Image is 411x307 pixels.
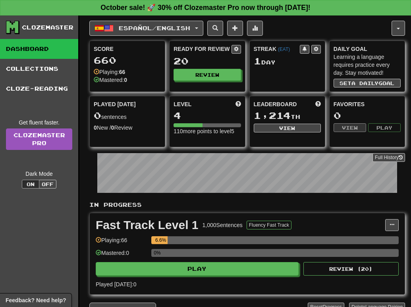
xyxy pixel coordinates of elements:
button: More stats [247,21,263,36]
div: 660 [94,55,161,65]
div: Daily Goal [334,45,401,53]
span: Open feedback widget [6,296,66,304]
span: a daily [351,80,378,86]
div: New / Review [94,124,161,132]
div: Ready for Review [174,45,231,53]
div: Learning a language requires practice every day. Stay motivated! [334,53,401,77]
button: Off [39,180,56,188]
div: Playing: 66 [96,236,147,249]
a: ClozemasterPro [6,128,72,150]
button: Search sentences [207,21,223,36]
button: Full History [372,153,405,162]
div: 110 more points to level 5 [174,127,241,135]
a: (EAT) [278,47,290,52]
div: Streak [254,45,300,53]
div: Get fluent faster. [6,119,72,126]
button: Review (20) [303,262,399,276]
span: Leaderboard [254,100,297,108]
div: Playing: [94,68,125,76]
button: View [334,123,366,132]
div: Clozemaster [22,23,73,31]
div: 6.6% [154,236,168,244]
div: 20 [174,56,241,66]
div: Dark Mode [6,170,72,178]
span: Score more points to level up [235,100,241,108]
button: Seta dailygoal [334,79,401,87]
span: Played [DATE] [94,100,136,108]
div: Day [254,56,321,66]
span: 1 [254,55,261,66]
div: th [254,111,321,121]
span: Español / English [119,25,190,31]
button: Add sentence to collection [227,21,243,36]
button: Español/English [89,21,203,36]
button: Review [174,69,241,81]
strong: 0 [111,124,114,131]
div: sentences [94,111,161,121]
div: Mastered: [94,76,127,84]
strong: October sale! 🚀 30% off Clozemaster Pro now through [DATE]! [100,4,310,12]
strong: 66 [119,69,125,75]
div: Favorites [334,100,401,108]
div: 0 [334,111,401,120]
div: 4 [174,111,241,120]
p: In Progress [89,201,405,209]
button: Play [96,262,299,276]
button: Play [368,123,401,132]
button: On [22,180,39,188]
strong: 0 [94,124,97,131]
button: Fluency Fast Track [247,221,291,229]
button: View [254,124,321,132]
span: Played [DATE]: 0 [96,281,136,288]
div: 1,000 Sentences [203,221,243,229]
span: This week in points, UTC [315,100,321,108]
div: Fast Track Level 1 [96,219,199,231]
span: Level [174,100,191,108]
span: 1,214 [254,110,291,121]
span: 0 [94,110,101,121]
strong: 0 [124,77,127,83]
div: Mastered: 0 [96,249,147,262]
div: Score [94,45,161,53]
